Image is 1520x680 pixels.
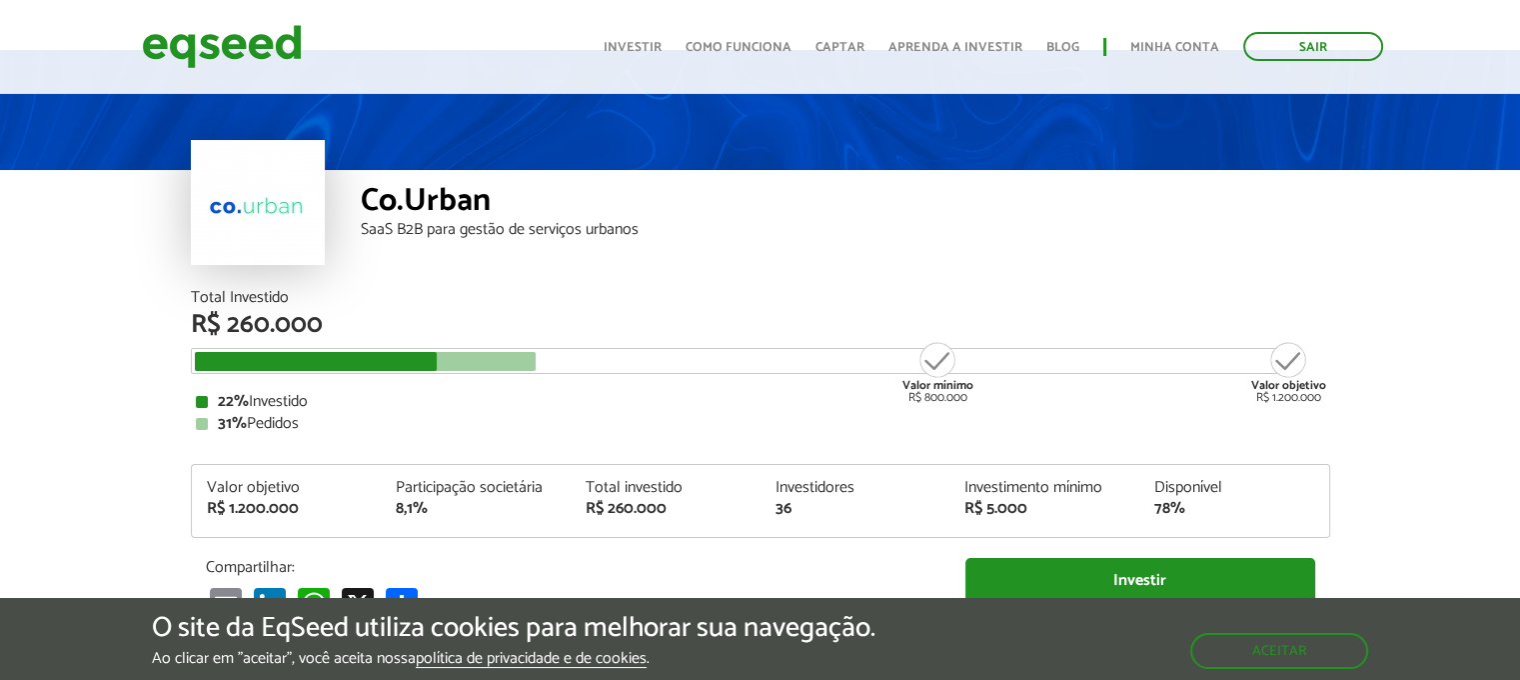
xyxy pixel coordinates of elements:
div: Disponível [1154,480,1314,496]
a: Sair [1243,32,1383,61]
div: Investimento mínimo [964,480,1124,496]
button: Aceitar [1190,633,1368,669]
a: X [338,587,378,620]
h5: O site da EqSeed utiliza cookies para melhorar sua navegação. [152,613,875,644]
div: R$ 800.000 [900,340,975,404]
div: R$ 1.200.000 [1251,340,1326,404]
strong: 22% [218,388,249,415]
img: EqSeed [142,20,302,73]
p: Compartilhar: [206,558,935,577]
div: R$ 1.200.000 [207,501,367,517]
p: Ao clicar em "aceitar", você aceita nossa . [152,649,875,668]
a: Blog [1046,41,1079,54]
div: Pedidos [196,416,1325,432]
strong: 31% [218,410,247,437]
a: Como funciona [686,41,791,54]
strong: Valor mínimo [902,376,973,395]
div: Co.Urban [361,185,1330,222]
div: Participação societária [396,480,556,496]
div: R$ 260.000 [191,312,1330,338]
div: Total investido [586,480,746,496]
a: Investir [604,41,662,54]
div: 36 [774,501,934,517]
a: Share [382,587,422,620]
a: Captar [815,41,864,54]
div: SaaS B2B para gestão de serviços urbanos [361,222,1330,238]
div: 78% [1154,501,1314,517]
a: LinkedIn [250,587,290,620]
div: Investido [196,394,1325,410]
a: Investir [965,558,1315,603]
div: R$ 260.000 [586,501,746,517]
div: Investidores [774,480,934,496]
a: Aprenda a investir [888,41,1022,54]
div: Valor objetivo [207,480,367,496]
div: 8,1% [396,501,556,517]
a: WhatsApp [294,587,334,620]
a: Minha conta [1130,41,1219,54]
strong: Valor objetivo [1251,376,1326,395]
div: R$ 5.000 [964,501,1124,517]
div: Total Investido [191,290,1330,306]
a: política de privacidade e de cookies [416,651,647,668]
a: Email [206,587,246,620]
